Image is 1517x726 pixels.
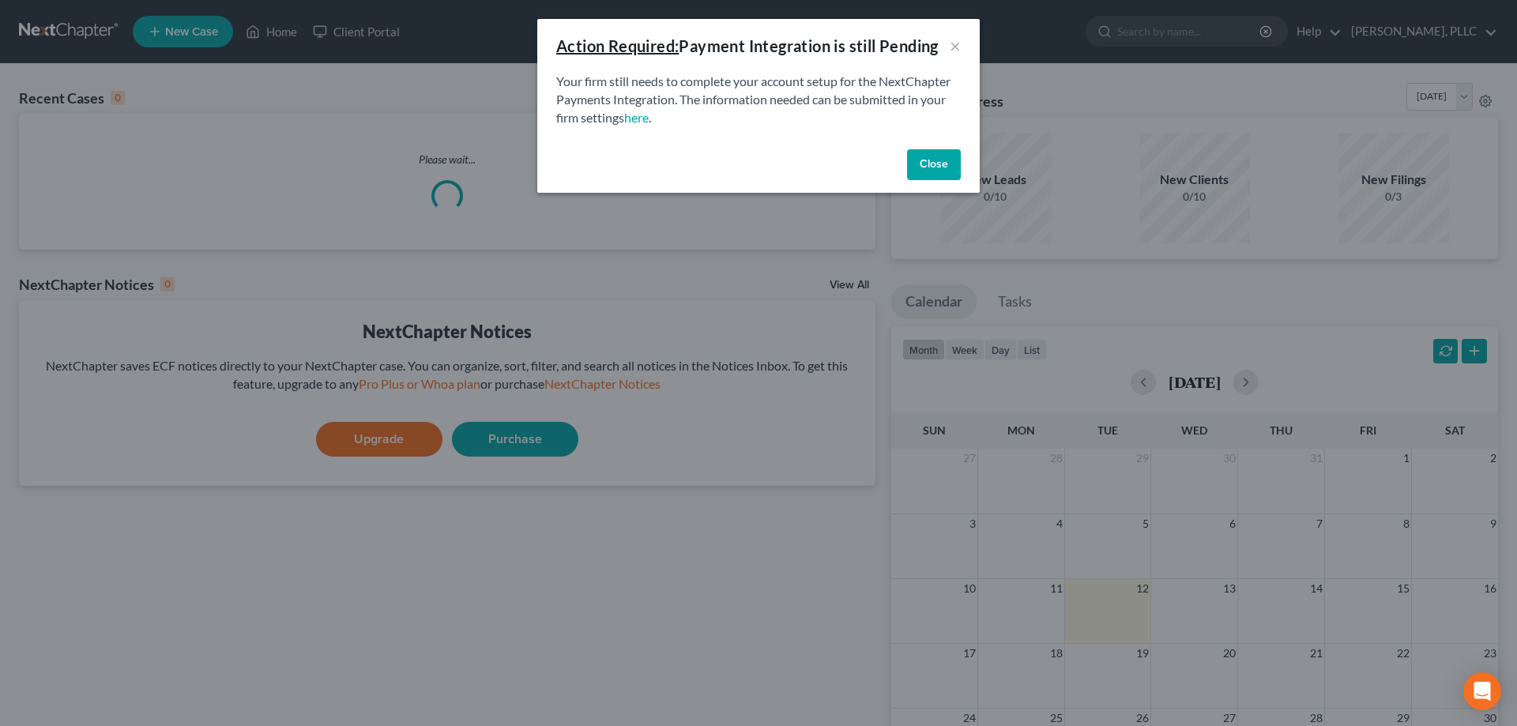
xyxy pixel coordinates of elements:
[556,73,961,127] p: Your firm still needs to complete your account setup for the NextChapter Payments Integration. Th...
[556,35,939,57] div: Payment Integration is still Pending
[950,36,961,55] button: ×
[1463,672,1501,710] div: Open Intercom Messenger
[556,36,679,55] u: Action Required:
[907,149,961,181] button: Close
[624,110,649,125] a: here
